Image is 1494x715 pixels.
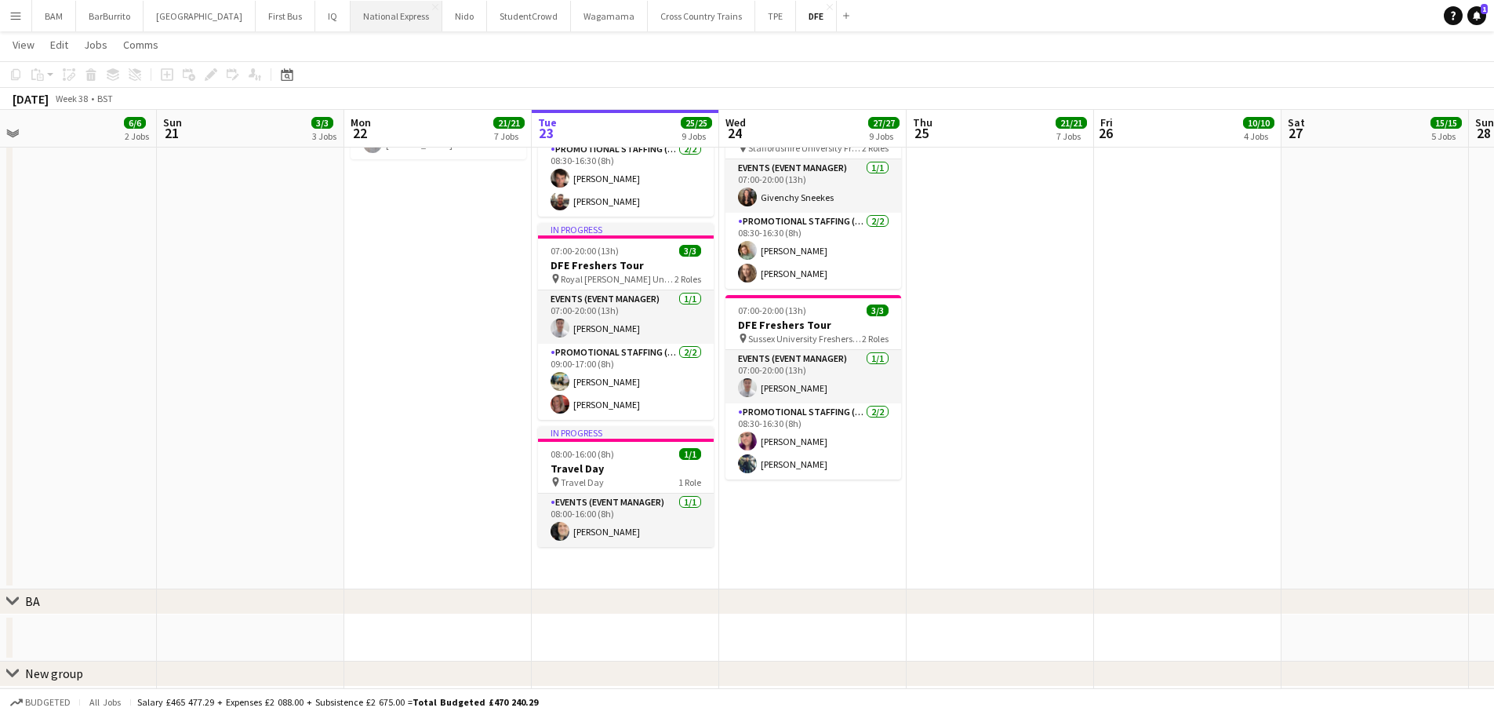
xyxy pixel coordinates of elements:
[1098,124,1113,142] span: 26
[1243,117,1274,129] span: 10/10
[84,38,107,52] span: Jobs
[723,124,746,142] span: 24
[1285,124,1305,142] span: 27
[536,124,557,142] span: 23
[78,35,114,55] a: Jobs
[1430,117,1462,129] span: 15/15
[1288,115,1305,130] span: Sat
[161,124,182,142] span: 21
[725,115,746,130] span: Wed
[796,1,837,31] button: DFE
[117,35,165,55] a: Comms
[678,476,701,488] span: 1 Role
[1431,130,1461,142] div: 5 Jobs
[725,295,901,480] app-job-card: 07:00-20:00 (13h)3/3DFE Freshers Tour Sussex University Freshers Fair2 RolesEvents (Event Manager...
[681,117,712,129] span: 25/25
[538,140,714,217] app-card-role: Promotional Staffing (Brand Ambassadors)2/208:30-16:30 (8h)[PERSON_NAME][PERSON_NAME]
[561,273,674,285] span: Royal [PERSON_NAME] University Freshers Fair
[538,461,714,476] h3: Travel Day
[1056,130,1086,142] div: 7 Jobs
[86,696,124,708] span: All jobs
[538,290,714,344] app-card-role: Events (Event Manager)1/107:00-20:00 (13h)[PERSON_NAME]
[674,273,701,285] span: 2 Roles
[44,35,75,55] a: Edit
[538,115,557,130] span: Tue
[25,697,71,708] span: Budgeted
[755,1,796,31] button: TPE
[725,159,901,213] app-card-role: Events (Event Manager)1/107:00-20:00 (13h)Givenchy Sneekes
[725,403,901,480] app-card-role: Promotional Staffing (Brand Ambassadors)2/208:30-16:30 (8h)[PERSON_NAME][PERSON_NAME]
[487,1,571,31] button: StudentCrowd
[538,258,714,272] h3: DFE Freshers Tour
[911,124,932,142] span: 25
[862,333,889,345] span: 2 Roles
[32,1,76,31] button: BAM
[25,593,40,609] div: BA
[679,245,701,257] span: 3/3
[25,666,83,681] div: New group
[869,130,899,142] div: 9 Jobs
[1467,6,1486,25] a: 1
[648,1,755,31] button: Cross Country Trains
[571,1,648,31] button: Wagamama
[125,130,149,142] div: 2 Jobs
[867,305,889,316] span: 3/3
[1481,4,1488,14] span: 1
[348,124,371,142] span: 22
[538,426,714,547] app-job-card: In progress08:00-16:00 (8h)1/1Travel Day Travel Day1 RoleEvents (Event Manager)1/108:00-16:00 (8h...
[725,104,901,289] app-job-card: 07:00-20:00 (13h)3/3DFE Freshers Tour Staffordshire University Freshers Fair2 RolesEvents (Event ...
[748,142,862,154] span: Staffordshire University Freshers Fair
[413,696,538,708] span: Total Budgeted £470 240.29
[862,142,889,154] span: 2 Roles
[725,350,901,403] app-card-role: Events (Event Manager)1/107:00-20:00 (13h)[PERSON_NAME]
[748,333,862,345] span: Sussex University Freshers Fair
[137,696,538,708] div: Salary £465 477.29 + Expenses £2 088.00 + Subsistence £2 675.00 =
[351,1,442,31] button: National Express
[538,494,714,547] app-card-role: Events (Event Manager)1/108:00-16:00 (8h)[PERSON_NAME]
[538,223,714,420] app-job-card: In progress07:00-20:00 (13h)3/3DFE Freshers Tour Royal [PERSON_NAME] University Freshers Fair2 Ro...
[551,245,619,257] span: 07:00-20:00 (13h)
[312,130,336,142] div: 3 Jobs
[13,91,49,107] div: [DATE]
[738,305,806,316] span: 07:00-20:00 (13h)
[561,476,604,488] span: Travel Day
[1473,124,1494,142] span: 28
[256,1,315,31] button: First Bus
[538,344,714,420] app-card-role: Promotional Staffing (Brand Ambassadors)2/209:00-17:00 (8h)[PERSON_NAME][PERSON_NAME]
[6,35,41,55] a: View
[538,223,714,235] div: In progress
[311,117,333,129] span: 3/3
[50,38,68,52] span: Edit
[76,1,144,31] button: BarBurrito
[123,38,158,52] span: Comms
[1056,117,1087,129] span: 21/21
[868,117,900,129] span: 27/27
[1475,115,1494,130] span: Sun
[124,117,146,129] span: 6/6
[493,117,525,129] span: 21/21
[351,115,371,130] span: Mon
[913,115,932,130] span: Thu
[52,93,91,104] span: Week 38
[1100,115,1113,130] span: Fri
[551,448,614,460] span: 08:00-16:00 (8h)
[494,130,524,142] div: 7 Jobs
[682,130,711,142] div: 9 Jobs
[163,115,182,130] span: Sun
[315,1,351,31] button: IQ
[1244,130,1274,142] div: 4 Jobs
[725,318,901,332] h3: DFE Freshers Tour
[725,213,901,289] app-card-role: Promotional Staffing (Brand Ambassadors)2/208:30-16:30 (8h)[PERSON_NAME][PERSON_NAME]
[538,426,714,439] div: In progress
[97,93,113,104] div: BST
[13,38,35,52] span: View
[8,694,73,711] button: Budgeted
[144,1,256,31] button: [GEOGRAPHIC_DATA]
[442,1,487,31] button: Nido
[679,448,701,460] span: 1/1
